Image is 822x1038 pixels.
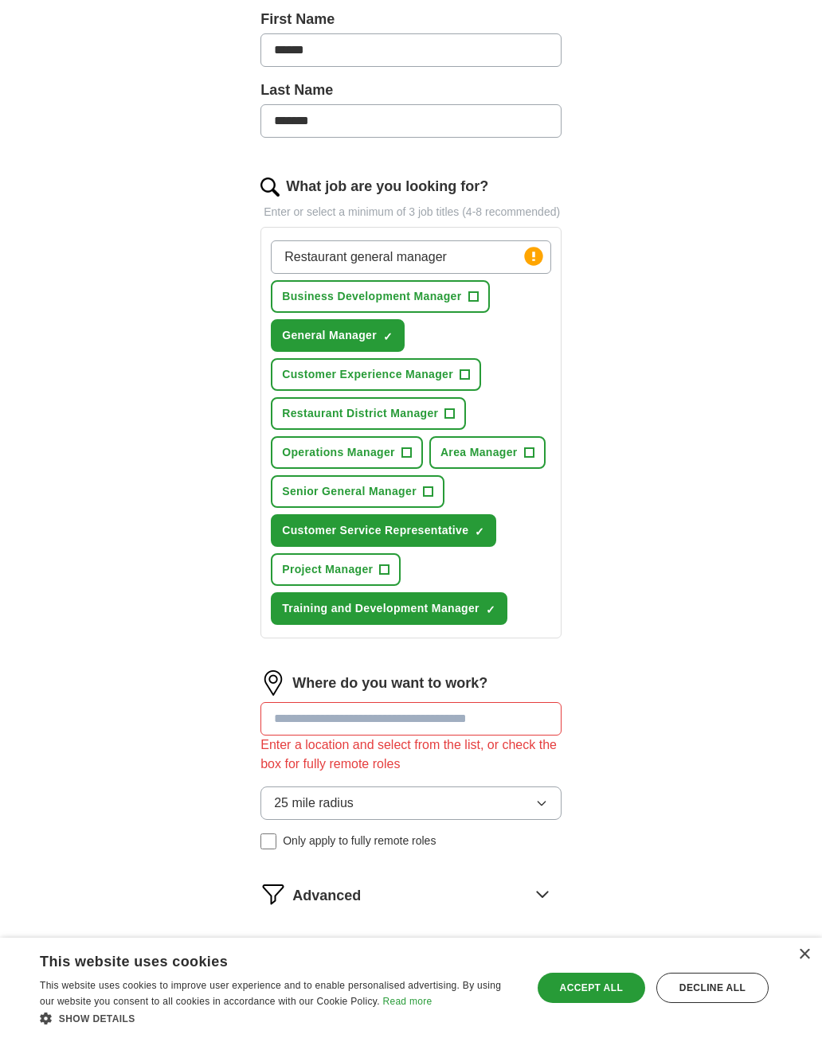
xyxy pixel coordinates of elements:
[40,980,501,1007] span: This website uses cookies to improve user experience and to enable personalised advertising. By u...
[282,288,461,305] span: Business Development Manager
[271,240,551,274] input: Type a job title and press enter
[429,436,546,469] button: Area Manager
[475,525,484,538] span: ✓
[271,475,444,508] button: Senior General Manager
[282,600,479,617] span: Training and Development Manager
[283,833,436,849] span: Only apply to fully remote roles
[282,483,417,500] span: Senior General Manager
[271,319,405,352] button: General Manager✓
[282,327,377,344] span: General Manager
[286,176,488,197] label: What job are you looking for?
[440,444,518,461] span: Area Manager
[260,204,562,220] p: Enter or select a minimum of 3 job titles (4-8 recommended)
[271,514,496,547] button: Customer Service Representative✓
[271,592,507,625] button: Training and Development Manager✓
[271,280,489,313] button: Business Development Manager
[538,973,645,1003] div: Accept all
[260,80,562,101] label: Last Name
[382,996,432,1007] a: Read more, opens a new window
[798,949,810,961] div: Close
[40,947,477,971] div: This website uses cookies
[282,405,438,422] span: Restaurant District Manager
[292,885,361,907] span: Advanced
[260,736,562,774] div: Enter a location and select from the list, or check the box for fully remote roles
[282,522,468,539] span: Customer Service Representative
[59,1013,135,1024] span: Show details
[40,1010,517,1026] div: Show details
[271,397,466,430] button: Restaurant District Manager
[260,178,280,197] img: search.png
[656,973,769,1003] div: Decline all
[383,330,393,343] span: ✓
[260,786,562,820] button: 25 mile radius
[271,358,481,391] button: Customer Experience Manager
[282,366,453,383] span: Customer Experience Manager
[282,561,373,578] span: Project Manager
[260,670,286,696] img: location.png
[274,794,354,813] span: 25 mile radius
[292,673,487,694] label: Where do you want to work?
[260,833,276,849] input: Only apply to fully remote roles
[260,881,286,907] img: filter
[282,444,395,461] span: Operations Manager
[260,9,562,30] label: First Name
[271,553,401,586] button: Project Manager
[486,603,495,616] span: ✓
[271,436,423,469] button: Operations Manager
